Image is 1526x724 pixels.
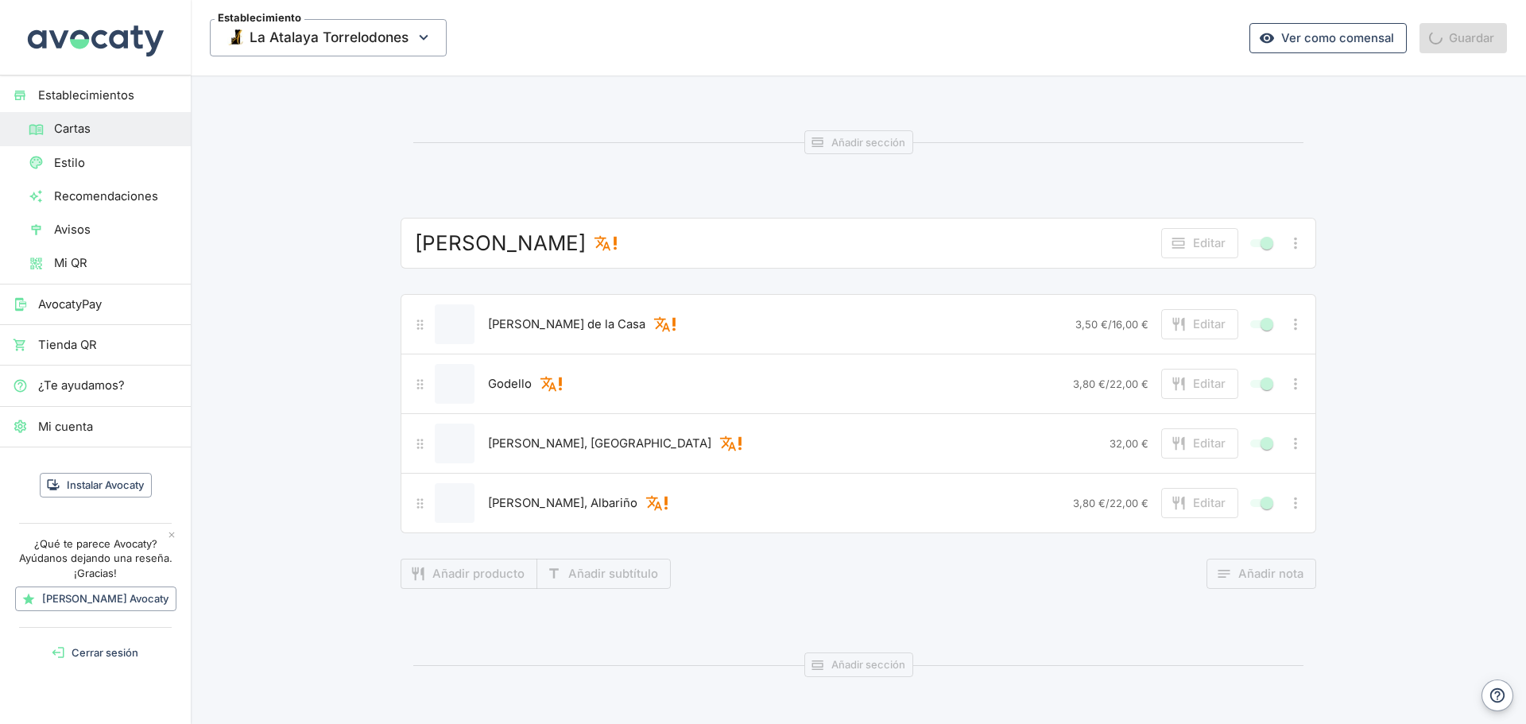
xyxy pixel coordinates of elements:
[484,432,715,455] button: [PERSON_NAME], [GEOGRAPHIC_DATA]
[1110,377,1148,390] span: 22,00 €
[1073,377,1148,392] p: /
[40,473,152,498] button: Instalar Avocaty
[54,188,178,205] span: Recomendaciones
[1073,377,1106,390] span: 3,80 €
[15,587,176,611] a: [PERSON_NAME] Avocaty
[415,230,586,256] span: [PERSON_NAME]
[210,19,447,56] button: EstablecimientoThumbnailLa Atalaya Torrelodones
[210,19,447,56] span: La Atalaya Torrelodones
[484,372,536,396] button: Godello
[435,364,474,404] button: Editar producto
[411,229,590,257] button: [PERSON_NAME]
[6,641,184,665] button: Cerrar sesión
[488,435,711,452] span: [PERSON_NAME], [GEOGRAPHIC_DATA]
[435,304,474,344] button: Editar producto
[1110,497,1148,509] span: 22,00 €
[54,254,178,272] span: Mi QR
[227,29,243,45] img: Thumbnail
[590,230,628,256] button: Aviso
[38,336,178,354] span: Tienda QR
[484,491,641,515] button: [PERSON_NAME], Albariño
[435,483,474,523] button: Editar producto
[715,431,753,456] button: Aviso
[54,154,178,172] span: Estilo
[641,490,680,516] button: Aviso
[1075,318,1108,331] span: 3,50 €
[38,87,178,104] span: Establecimientos
[649,312,687,337] button: Aviso
[215,13,304,23] span: Establecimiento
[54,221,178,238] span: Avisos
[38,296,178,313] span: AvocatyPay
[488,316,645,333] span: [PERSON_NAME] de la Casa
[15,536,176,581] p: ¿Qué te parece Avocaty? Ayúdanos dejando una reseña. ¡Gracias!
[488,375,532,393] span: Godello
[435,424,474,463] button: Editar producto
[536,371,574,397] button: Aviso
[38,418,178,436] span: Mi cuenta
[1073,496,1148,511] p: /
[250,25,409,49] span: La Atalaya Torrelodones
[1249,23,1407,53] a: Ver como comensal
[484,312,649,336] button: [PERSON_NAME] de la Casa
[1073,497,1106,509] span: 3,80 €
[1112,318,1148,331] span: 16,00 €
[1481,679,1513,711] button: Ayuda y contacto
[54,120,178,137] span: Cartas
[38,377,178,394] span: ¿Te ayudamos?
[401,559,986,589] div: Grupo para añadir producto o título
[488,494,637,512] span: [PERSON_NAME], Albariño
[1075,317,1148,332] p: /
[1110,437,1148,450] span: 32,00 €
